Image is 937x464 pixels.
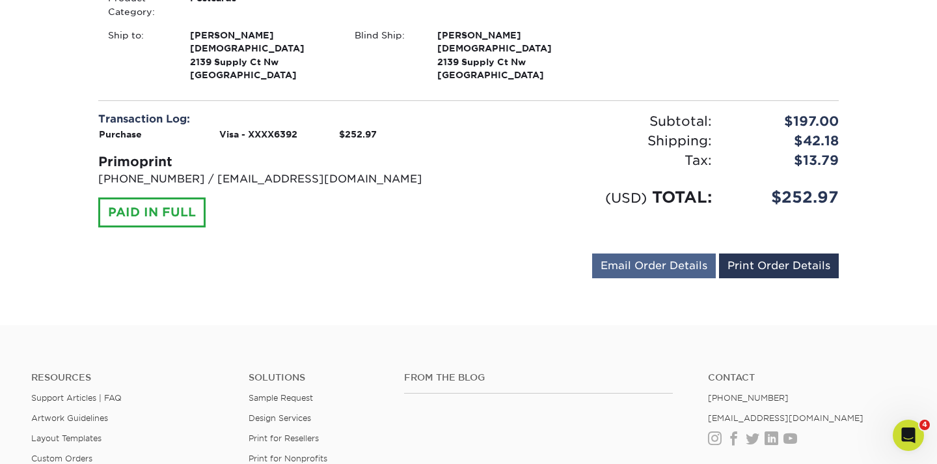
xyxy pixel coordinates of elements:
[98,152,459,171] div: Primoprint
[722,151,849,170] div: $13.79
[722,131,849,151] div: $42.18
[249,413,311,423] a: Design Services
[339,129,377,139] strong: $252.97
[722,111,849,131] div: $197.00
[190,42,335,55] span: [DEMOGRAPHIC_DATA]
[31,372,229,383] h4: Resources
[468,111,722,131] div: Subtotal:
[437,42,582,55] span: [DEMOGRAPHIC_DATA]
[708,393,789,403] a: [PHONE_NUMBER]
[437,29,582,80] strong: [GEOGRAPHIC_DATA]
[708,413,863,423] a: [EMAIL_ADDRESS][DOMAIN_NAME]
[31,413,108,423] a: Artwork Guidelines
[31,393,122,403] a: Support Articles | FAQ
[468,131,722,151] div: Shipping:
[98,171,459,187] p: [PHONE_NUMBER] / [EMAIL_ADDRESS][DOMAIN_NAME]
[652,188,712,207] span: TOTAL:
[190,55,335,68] span: 2139 Supply Ct Nw
[605,190,647,206] small: (USD)
[249,433,319,443] a: Print for Resellers
[437,29,582,42] span: [PERSON_NAME]
[893,420,924,451] iframe: Intercom live chat
[722,186,849,209] div: $252.97
[437,55,582,68] span: 2139 Supply Ct Nw
[592,254,716,278] a: Email Order Details
[3,424,111,459] iframe: Google Customer Reviews
[249,454,327,463] a: Print for Nonprofits
[190,29,335,42] span: [PERSON_NAME]
[919,420,930,430] span: 4
[345,29,427,82] div: Blind Ship:
[468,151,722,170] div: Tax:
[249,372,385,383] h4: Solutions
[190,29,335,80] strong: [GEOGRAPHIC_DATA]
[98,111,459,127] div: Transaction Log:
[99,129,142,139] strong: Purchase
[708,372,906,383] a: Contact
[719,254,839,278] a: Print Order Details
[249,393,313,403] a: Sample Request
[219,129,297,139] strong: Visa - XXXX6392
[98,197,206,227] div: PAID IN FULL
[404,372,673,383] h4: From the Blog
[98,29,180,82] div: Ship to:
